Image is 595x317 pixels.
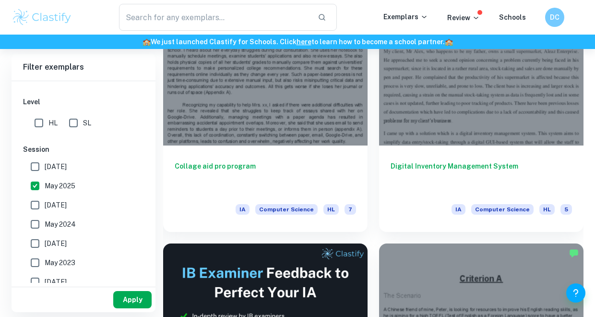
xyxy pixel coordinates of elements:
span: [DATE] [45,200,67,210]
button: Help and Feedback [566,283,585,303]
h6: Digital Inventory Management System [391,161,572,193]
span: Computer Science [255,204,318,215]
span: May 2024 [45,219,76,230]
h6: Session [23,144,144,155]
span: 7 [345,204,356,215]
span: SL [83,118,91,128]
img: Clastify logo [12,8,72,27]
span: May 2025 [45,181,75,191]
span: HL [48,118,58,128]
span: IA [236,204,250,215]
span: IA [452,204,465,215]
h6: Level [23,97,144,107]
span: 🏫 [445,38,453,46]
span: 🏫 [143,38,151,46]
span: May 2023 [45,257,75,268]
span: HL [539,204,555,215]
h6: We just launched Clastify for Schools. Click to learn how to become a school partner. [2,37,593,47]
input: Search for any exemplars... [119,4,310,31]
h6: DC [549,12,560,23]
span: [DATE] [45,238,67,249]
p: Exemplars [383,12,428,22]
a: here [297,38,311,46]
button: DC [545,8,564,27]
span: HL [323,204,339,215]
span: [DATE] [45,161,67,172]
h6: Collage aid pro program [175,161,356,193]
span: [DATE] [45,277,67,287]
span: 5 [560,204,572,215]
h6: Filter exemplars [12,54,155,81]
img: Marked [569,248,579,258]
a: Schools [499,13,526,21]
span: Computer Science [471,204,534,215]
button: Apply [113,291,152,308]
p: Review [447,12,480,23]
